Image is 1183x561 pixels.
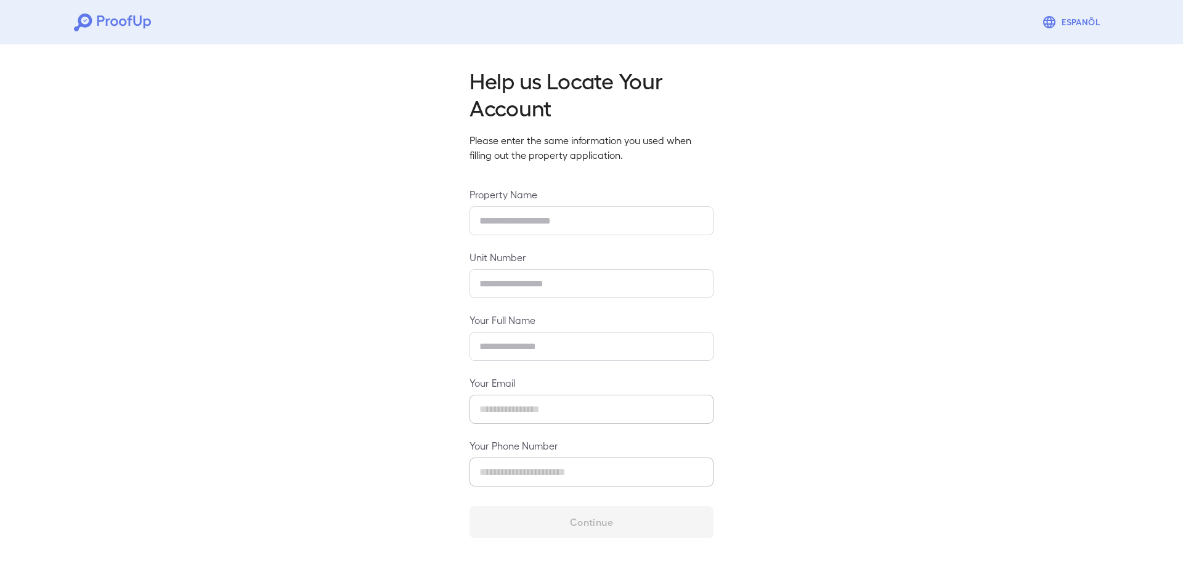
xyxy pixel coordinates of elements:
[470,187,713,201] label: Property Name
[470,133,713,163] p: Please enter the same information you used when filling out the property application.
[470,438,713,453] label: Your Phone Number
[1037,10,1109,34] button: Espanõl
[470,67,713,121] h2: Help us Locate Your Account
[470,250,713,264] label: Unit Number
[470,313,713,327] label: Your Full Name
[470,376,713,390] label: Your Email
